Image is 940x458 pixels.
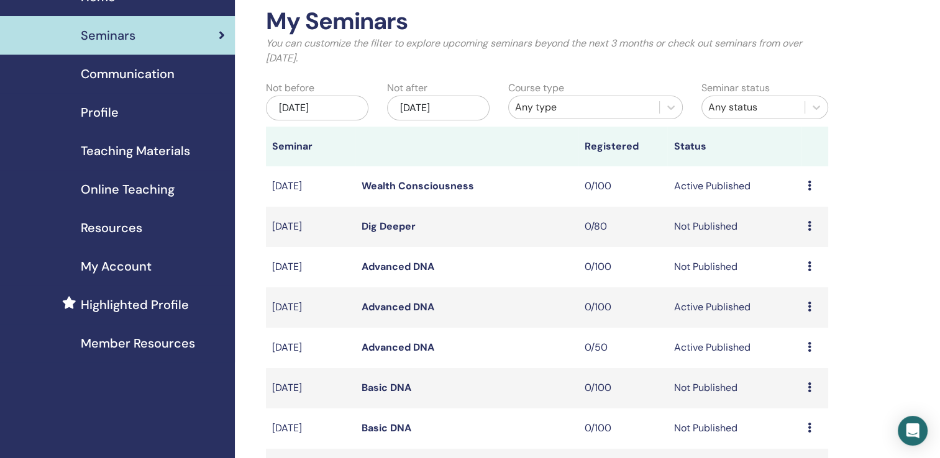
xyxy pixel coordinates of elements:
a: Dig Deeper [362,220,416,233]
span: Resources [81,218,142,237]
th: Registered [578,127,668,166]
td: [DATE] [266,247,355,287]
td: Active Published [667,166,801,207]
h2: My Seminars [266,7,828,36]
div: [DATE] [266,96,368,120]
td: 0/80 [578,207,668,247]
a: Advanced DNA [362,341,434,354]
td: [DATE] [266,166,355,207]
label: Seminar status [701,81,770,96]
td: Not Published [667,408,801,449]
span: Online Teaching [81,180,175,199]
th: Status [667,127,801,166]
td: 0/50 [578,328,668,368]
td: Active Published [667,287,801,328]
p: You can customize the filter to explore upcoming seminars beyond the next 3 months or check out s... [266,36,828,66]
label: Not after [387,81,427,96]
span: Profile [81,103,119,122]
a: Basic DNA [362,381,411,394]
td: [DATE] [266,408,355,449]
div: [DATE] [387,96,490,120]
label: Course type [508,81,564,96]
a: Wealth Consciousness [362,179,474,192]
td: Active Published [667,328,801,368]
div: Any type [515,100,654,115]
div: Open Intercom Messenger [898,416,928,446]
td: [DATE] [266,328,355,368]
a: Advanced DNA [362,260,434,273]
td: 0/100 [578,408,668,449]
td: Not Published [667,207,801,247]
td: [DATE] [266,287,355,328]
td: 0/100 [578,368,668,408]
span: Seminars [81,26,135,45]
td: 0/100 [578,166,668,207]
span: Member Resources [81,334,195,352]
td: 0/100 [578,247,668,287]
span: My Account [81,257,152,276]
span: Teaching Materials [81,141,190,160]
a: Advanced DNA [362,300,434,313]
td: 0/100 [578,287,668,328]
td: Not Published [667,247,801,287]
td: Not Published [667,368,801,408]
td: [DATE] [266,207,355,247]
a: Basic DNA [362,421,411,434]
th: Seminar [266,127,355,166]
div: Any status [708,100,798,115]
span: Highlighted Profile [81,295,189,314]
label: Not before [266,81,314,96]
td: [DATE] [266,368,355,408]
span: Communication [81,65,175,83]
